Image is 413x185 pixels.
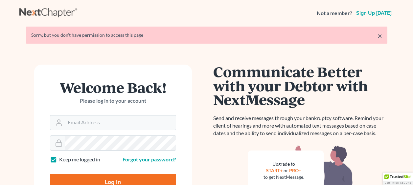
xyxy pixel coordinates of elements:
[213,114,387,137] p: Send and receive messages through your bankruptcy software. Remind your client of hearings and mo...
[264,174,304,180] div: to get NextMessage.
[383,173,413,185] div: TrustedSite Certified
[31,32,382,38] div: Sorry, but you don't have permission to access this page
[266,168,283,173] a: START+
[50,97,176,105] p: Please log in to your account
[213,65,387,107] h1: Communicate Better with your Debtor with NextMessage
[317,10,352,17] strong: Not a member?
[123,156,176,162] a: Forgot your password?
[289,168,301,173] a: PRO+
[264,161,304,167] div: Upgrade to
[59,156,100,163] label: Keep me logged in
[50,80,176,94] h1: Welcome Back!
[355,10,394,16] a: Sign up [DATE]!
[378,32,382,40] a: ×
[65,115,176,130] input: Email Address
[284,168,288,173] span: or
